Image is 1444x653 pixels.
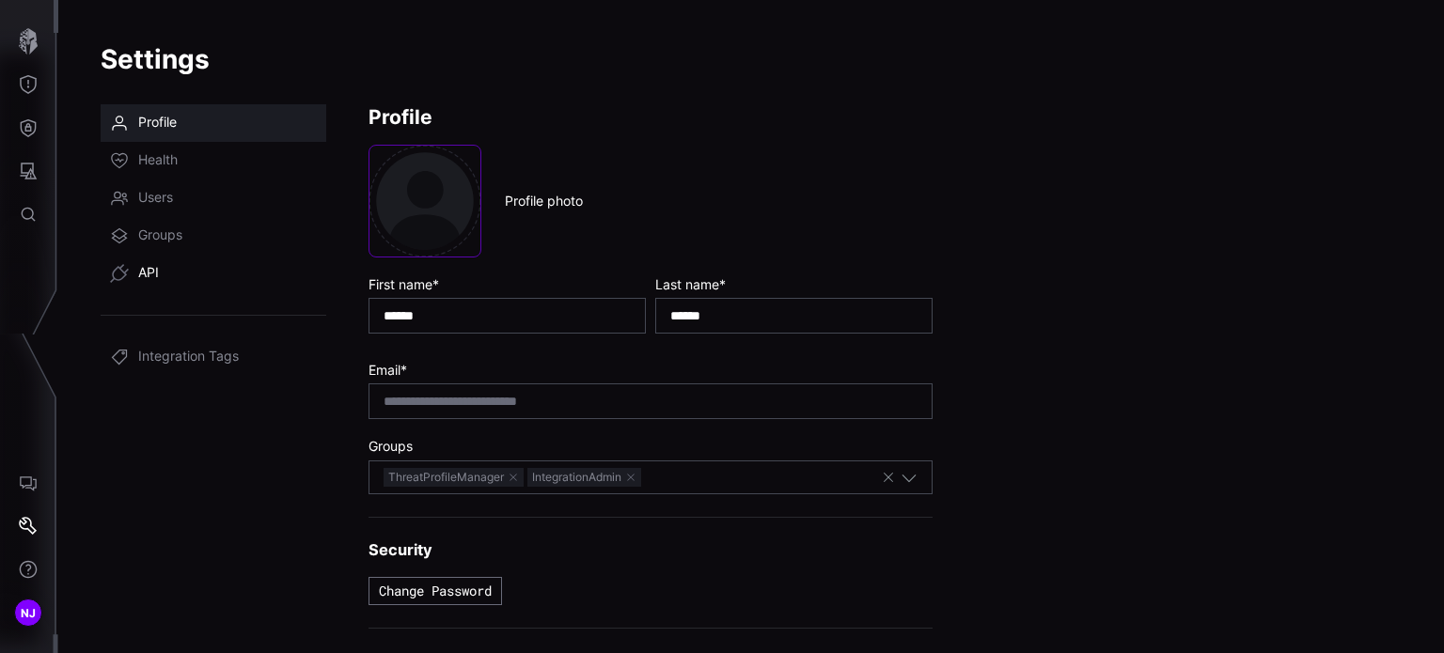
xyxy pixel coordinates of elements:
[101,179,326,217] a: Users
[138,151,178,170] span: Health
[369,438,933,455] label: Groups
[101,42,1402,76] h1: Settings
[901,469,918,486] button: Toggle options menu
[369,577,502,605] button: Change Password
[369,104,933,130] h2: Profile
[369,540,933,560] h3: Security
[138,264,159,283] span: API
[384,468,524,487] span: ThreatProfileManager
[369,276,646,293] label: First name *
[101,338,326,376] a: Integration Tags
[881,469,896,486] button: Clear selection
[505,193,583,210] label: Profile photo
[655,276,933,293] label: Last name *
[138,189,173,208] span: Users
[21,603,37,623] span: NJ
[138,348,239,366] span: Integration Tags
[101,104,326,142] a: Profile
[138,114,177,132] span: Profile
[101,142,326,179] a: Health
[101,255,326,292] a: API
[101,217,326,255] a: Groups
[369,362,933,379] label: Email *
[527,468,641,487] span: IntegrationAdmin
[1,591,55,634] button: NJ
[138,226,182,245] span: Groups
